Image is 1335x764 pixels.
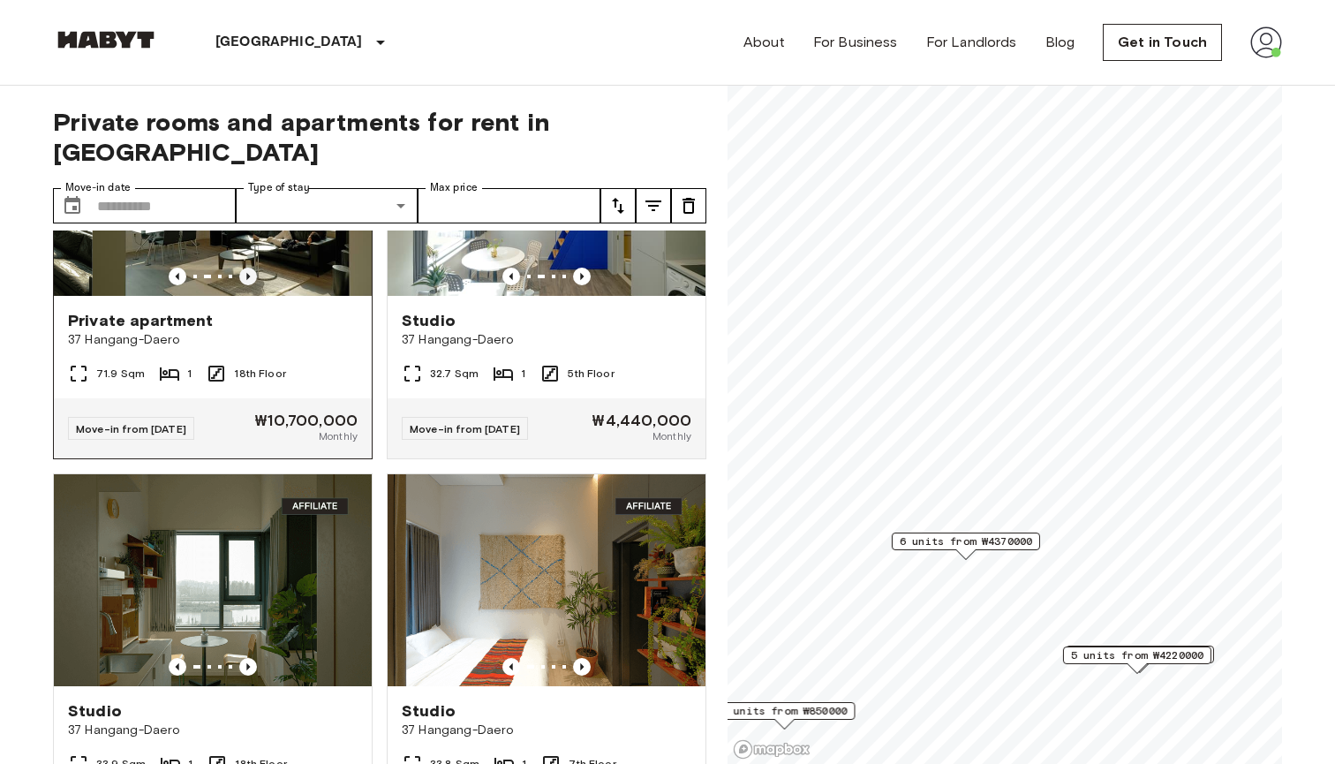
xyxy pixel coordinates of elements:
[573,658,591,676] button: Previous image
[55,188,90,223] button: Choose date
[68,331,358,349] span: 37 Hangang-Daero
[65,180,131,195] label: Move-in date
[430,366,479,382] span: 32.7 Sqm
[319,428,358,444] span: Monthly
[1250,26,1282,58] img: avatar
[53,83,373,459] a: Marketing picture of unit EP-Y-PV-18-00Marketing picture of unit EP-Y-PV-18-00Previous imagePrevi...
[713,702,855,730] div: Map marker
[76,422,186,435] span: Move-in from [DATE]
[671,188,706,223] button: tune
[215,32,363,53] p: [GEOGRAPHIC_DATA]
[54,474,372,686] img: Marketing picture of unit EP-Y-P-18-00
[1045,32,1075,53] a: Blog
[636,188,671,223] button: tune
[169,658,186,676] button: Previous image
[733,739,811,760] a: Mapbox logo
[402,310,456,331] span: Studio
[600,188,636,223] button: tune
[652,428,691,444] span: Monthly
[813,32,898,53] a: For Business
[402,722,691,739] span: 37 Hangang-Daero
[502,658,520,676] button: Previous image
[187,366,192,382] span: 1
[68,700,122,722] span: Studio
[892,533,1040,560] div: Map marker
[388,474,705,686] img: Marketing picture of unit EP-Y-B-07-00
[900,533,1032,549] span: 6 units from ₩4370000
[521,366,525,382] span: 1
[592,412,691,428] span: ₩4,440,000
[53,107,706,167] span: Private rooms and apartments for rent in [GEOGRAPHIC_DATA]
[1103,24,1222,61] a: Get in Touch
[573,268,591,285] button: Previous image
[68,722,358,739] span: 37 Hangang-Daero
[1071,647,1203,663] span: 5 units from ₩4220000
[68,310,214,331] span: Private apartment
[169,268,186,285] button: Previous image
[568,366,614,382] span: 5th Floor
[248,180,310,195] label: Type of stay
[1066,646,1214,673] div: Map marker
[239,658,257,676] button: Previous image
[430,180,478,195] label: Max price
[1063,647,1211,674] div: Map marker
[720,703,847,719] span: 9 units from ₩850000
[743,32,785,53] a: About
[402,331,691,349] span: 37 Hangang-Daero
[387,83,706,459] a: Previous imagePrevious imageStudio37 Hangang-Daero32.7 Sqm15th FloorMove-in from [DATE]₩4,440,000...
[234,366,286,382] span: 18th Floor
[239,268,257,285] button: Previous image
[926,32,1017,53] a: For Landlords
[96,366,145,382] span: 71.9 Sqm
[402,700,456,722] span: Studio
[410,422,520,435] span: Move-in from [DATE]
[502,268,520,285] button: Previous image
[53,31,159,49] img: Habyt
[254,412,358,428] span: ₩10,700,000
